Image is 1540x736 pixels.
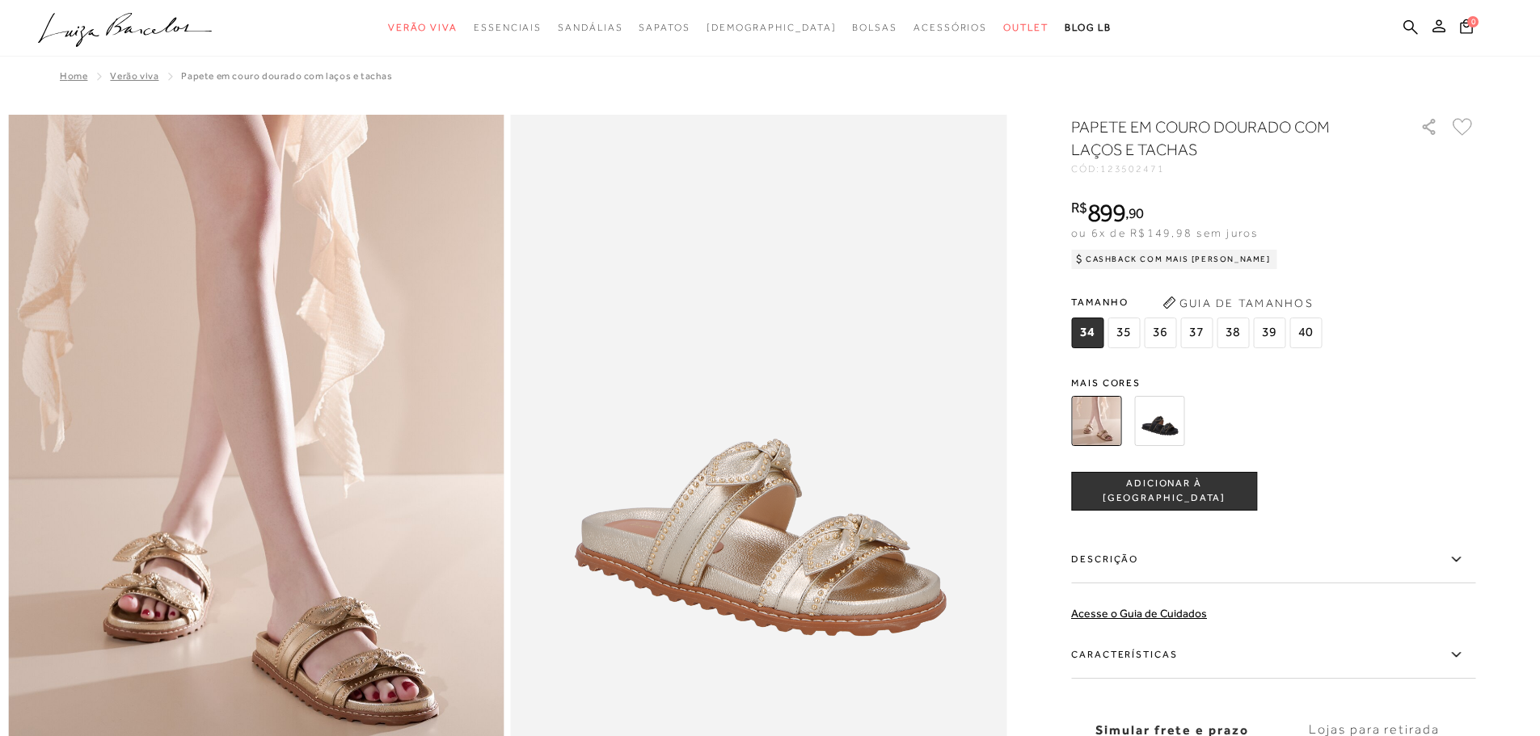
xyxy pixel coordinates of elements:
[1071,200,1087,215] i: R$
[1071,164,1394,174] div: CÓD:
[1180,318,1213,348] span: 37
[1071,536,1475,583] label: Descrição
[1065,13,1112,43] a: BLOG LB
[1125,206,1144,221] i: ,
[852,22,897,33] span: Bolsas
[913,13,987,43] a: categoryNavScreenReaderText
[60,70,87,82] a: Home
[1289,318,1322,348] span: 40
[707,22,837,33] span: [DEMOGRAPHIC_DATA]
[1071,396,1121,446] img: PAPETE EM COURO DOURADO COM LAÇOS E TACHAS
[181,70,392,82] span: PAPETE EM COURO DOURADO COM LAÇOS E TACHAS
[1455,18,1478,40] button: 0
[1072,477,1256,505] span: ADICIONAR À [GEOGRAPHIC_DATA]
[1071,607,1207,620] a: Acesse o Guia de Cuidados
[639,22,690,33] span: Sapatos
[474,13,542,43] a: categoryNavScreenReaderText
[474,22,542,33] span: Essenciais
[1071,226,1258,239] span: ou 6x de R$149,98 sem juros
[1071,632,1475,679] label: Características
[558,13,622,43] a: categoryNavScreenReaderText
[1467,16,1479,27] span: 0
[110,70,158,82] a: Verão Viva
[388,13,458,43] a: categoryNavScreenReaderText
[1071,378,1475,388] span: Mais cores
[1071,472,1257,511] button: ADICIONAR À [GEOGRAPHIC_DATA]
[1071,290,1326,314] span: Tamanho
[1217,318,1249,348] span: 38
[558,22,622,33] span: Sandálias
[1065,22,1112,33] span: BLOG LB
[707,13,837,43] a: noSubCategoriesText
[1003,22,1048,33] span: Outlet
[1071,116,1374,161] h1: PAPETE EM COURO DOURADO COM LAÇOS E TACHAS
[913,22,987,33] span: Acessórios
[1071,250,1277,269] div: Cashback com Mais [PERSON_NAME]
[1071,318,1103,348] span: 34
[639,13,690,43] a: categoryNavScreenReaderText
[852,13,897,43] a: categoryNavScreenReaderText
[1100,163,1165,175] span: 123502471
[1144,318,1176,348] span: 36
[1087,198,1125,227] span: 899
[1108,318,1140,348] span: 35
[1157,290,1318,316] button: Guia de Tamanhos
[388,22,458,33] span: Verão Viva
[1253,318,1285,348] span: 39
[1003,13,1048,43] a: categoryNavScreenReaderText
[1134,396,1184,446] img: PAPETE EM COURO PRETO COM LAÇOS E TACHAS
[1129,204,1144,221] span: 90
